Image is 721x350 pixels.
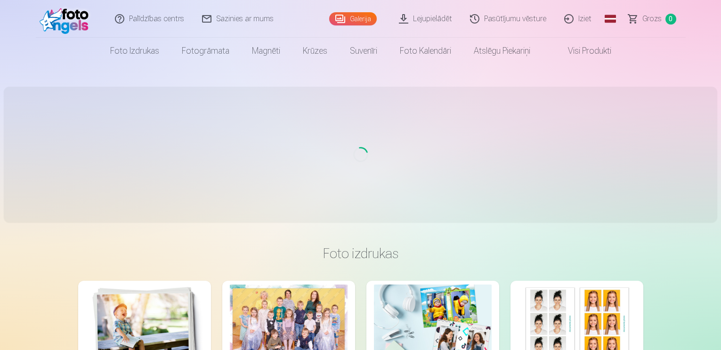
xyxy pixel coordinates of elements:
a: Suvenīri [339,38,389,64]
a: Foto izdrukas [99,38,170,64]
span: 0 [665,14,676,24]
img: /fa1 [40,4,94,34]
a: Krūzes [292,38,339,64]
a: Visi produkti [542,38,623,64]
a: Fotogrāmata [170,38,241,64]
a: Galerija [329,12,377,25]
span: Grozs [642,13,662,24]
a: Magnēti [241,38,292,64]
a: Foto kalendāri [389,38,462,64]
a: Atslēgu piekariņi [462,38,542,64]
h3: Foto izdrukas [86,245,636,262]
